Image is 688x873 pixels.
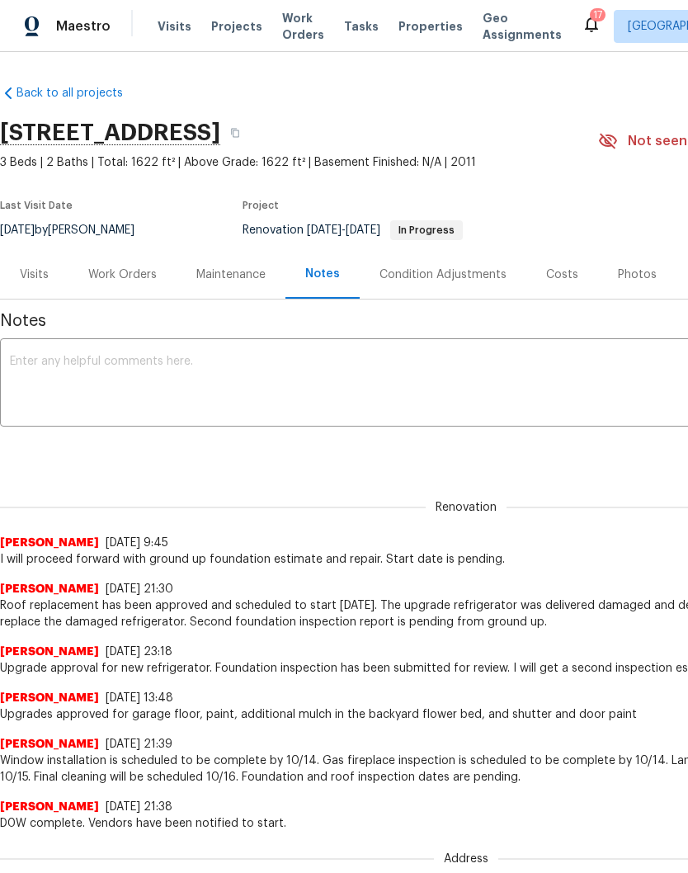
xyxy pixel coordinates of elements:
[307,224,342,236] span: [DATE]
[56,18,111,35] span: Maestro
[20,267,49,283] div: Visits
[307,224,380,236] span: -
[593,7,602,23] div: 17
[243,224,463,236] span: Renovation
[426,499,507,516] span: Renovation
[398,18,463,35] span: Properties
[106,692,173,704] span: [DATE] 13:48
[106,646,172,658] span: [DATE] 23:18
[106,801,172,813] span: [DATE] 21:38
[546,267,578,283] div: Costs
[346,224,380,236] span: [DATE]
[158,18,191,35] span: Visits
[305,266,340,282] div: Notes
[106,583,173,595] span: [DATE] 21:30
[434,851,498,867] span: Address
[483,10,562,43] span: Geo Assignments
[88,267,157,283] div: Work Orders
[379,267,507,283] div: Condition Adjustments
[618,267,657,283] div: Photos
[282,10,324,43] span: Work Orders
[344,21,379,32] span: Tasks
[196,267,266,283] div: Maintenance
[106,739,172,750] span: [DATE] 21:39
[211,18,262,35] span: Projects
[220,118,250,148] button: Copy Address
[243,201,279,210] span: Project
[392,225,461,235] span: In Progress
[106,537,168,549] span: [DATE] 9:45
